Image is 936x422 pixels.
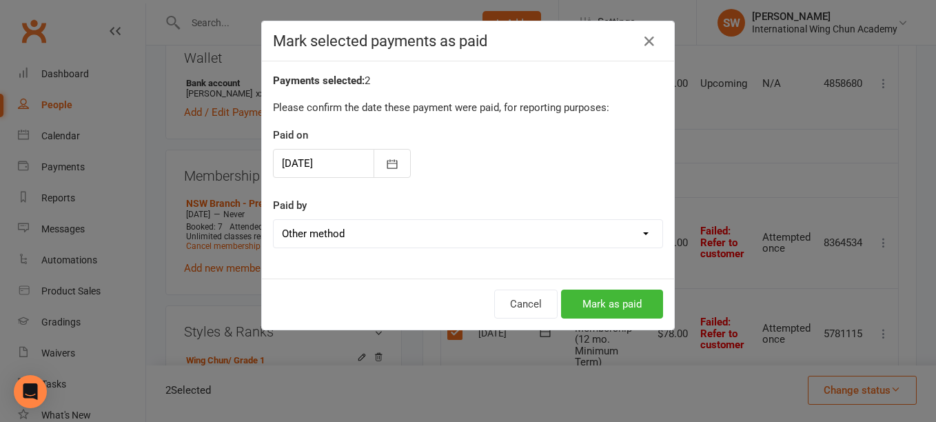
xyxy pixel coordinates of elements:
[273,127,308,143] label: Paid on
[273,72,663,89] div: 2
[273,32,663,50] h4: Mark selected payments as paid
[273,74,365,87] strong: Payments selected:
[494,290,558,319] button: Cancel
[638,30,660,52] button: Close
[561,290,663,319] button: Mark as paid
[273,99,663,116] p: Please confirm the date these payment were paid, for reporting purposes:
[14,375,47,408] div: Open Intercom Messenger
[273,197,307,214] label: Paid by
